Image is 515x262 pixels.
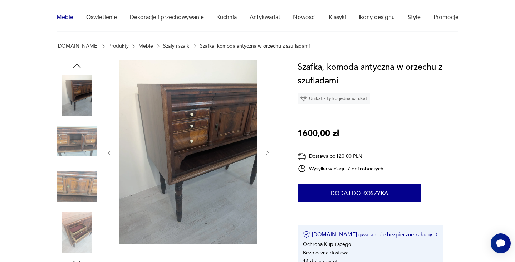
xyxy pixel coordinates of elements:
[298,93,370,104] div: Unikat - tylko jedna sztuka!
[329,4,346,31] a: Klasyki
[57,121,97,161] img: Zdjęcie produktu Szafka, komoda antyczna w orzechu z szufladami
[163,43,190,49] a: Szafy i szafki
[303,231,310,238] img: Ikona certyfikatu
[250,4,280,31] a: Antykwariat
[86,4,117,31] a: Oświetlenie
[57,75,97,116] img: Zdjęcie produktu Szafka, komoda antyczna w orzechu z szufladami
[298,127,339,140] p: 1600,00 zł
[433,4,458,31] a: Promocje
[408,4,421,31] a: Style
[293,4,316,31] a: Nowości
[300,95,307,102] img: Ikona diamentu
[298,152,383,161] div: Dostawa od 120,00 PLN
[303,231,437,238] button: [DOMAIN_NAME] gwarantuje bezpieczne zakupy
[119,60,257,244] img: Zdjęcie produktu Szafka, komoda antyczna w orzechu z szufladami
[298,164,383,173] div: Wysyłka w ciągu 7 dni roboczych
[200,43,310,49] p: Szafka, komoda antyczna w orzechu z szufladami
[138,43,153,49] a: Meble
[57,4,73,31] a: Meble
[435,233,437,236] img: Ikona strzałki w prawo
[303,241,351,248] li: Ochrona Kupującego
[57,212,97,253] img: Zdjęcie produktu Szafka, komoda antyczna w orzechu z szufladami
[303,249,348,256] li: Bezpieczna dostawa
[216,4,237,31] a: Kuchnia
[57,43,98,49] a: [DOMAIN_NAME]
[298,184,421,202] button: Dodaj do koszyka
[108,43,129,49] a: Produkty
[57,166,97,207] img: Zdjęcie produktu Szafka, komoda antyczna w orzechu z szufladami
[359,4,395,31] a: Ikony designu
[491,233,511,253] iframe: Smartsupp widget button
[130,4,204,31] a: Dekoracje i przechowywanie
[298,60,458,88] h1: Szafka, komoda antyczna w orzechu z szufladami
[298,152,306,161] img: Ikona dostawy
